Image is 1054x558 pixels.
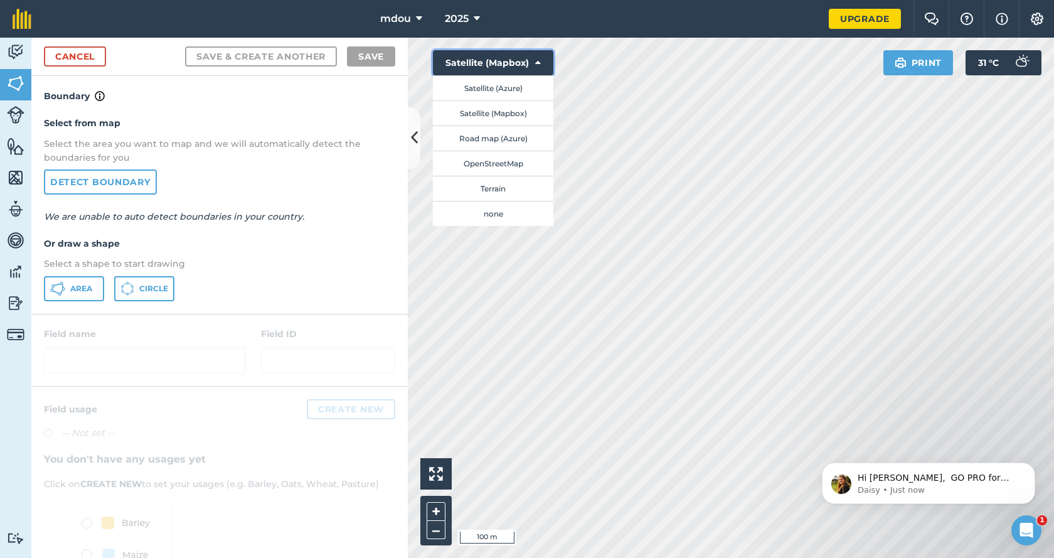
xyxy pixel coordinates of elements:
h4: Or draw a shape [44,237,395,250]
button: Save [347,46,395,67]
img: svg+xml;base64,PHN2ZyB4bWxucz0iaHR0cDovL3d3dy53My5vcmcvMjAwMC9zdmciIHdpZHRoPSI1NiIgaGVpZ2h0PSI2MC... [7,74,24,93]
button: Save & Create Another [185,46,337,67]
img: svg+xml;base64,PD94bWwgdmVyc2lvbj0iMS4wIiBlbmNvZGluZz0idXRmLTgiPz4KPCEtLSBHZW5lcmF0b3I6IEFkb2JlIE... [7,262,24,281]
span: Area [70,284,92,294]
h4: Boundary [31,76,408,104]
iframe: Intercom notifications message [803,436,1054,524]
img: svg+xml;base64,PD94bWwgdmVyc2lvbj0iMS4wIiBlbmNvZGluZz0idXRmLTgiPz4KPCEtLSBHZW5lcmF0b3I6IEFkb2JlIE... [7,532,24,544]
img: A cog icon [1030,13,1045,25]
img: A question mark icon [959,13,974,25]
img: svg+xml;base64,PD94bWwgdmVyc2lvbj0iMS4wIiBlbmNvZGluZz0idXRmLTgiPz4KPCEtLSBHZW5lcmF0b3I6IEFkb2JlIE... [7,43,24,62]
img: svg+xml;base64,PHN2ZyB4bWxucz0iaHR0cDovL3d3dy53My5vcmcvMjAwMC9zdmciIHdpZHRoPSI1NiIgaGVpZ2h0PSI2MC... [7,168,24,187]
img: svg+xml;base64,PD94bWwgdmVyc2lvbj0iMS4wIiBlbmNvZGluZz0idXRmLTgiPz4KPCEtLSBHZW5lcmF0b3I6IEFkb2JlIE... [1009,50,1034,75]
img: svg+xml;base64,PD94bWwgdmVyc2lvbj0iMS4wIiBlbmNvZGluZz0idXRmLTgiPz4KPCEtLSBHZW5lcmF0b3I6IEFkb2JlIE... [7,231,24,250]
a: Detect boundary [44,169,157,195]
a: Cancel [44,46,106,67]
button: Satellite (Azure) [433,75,553,100]
img: fieldmargin Logo [13,9,31,29]
button: Terrain [433,176,553,201]
button: – [427,521,445,539]
button: Area [44,276,104,301]
h4: Select from map [44,116,395,130]
img: svg+xml;base64,PD94bWwgdmVyc2lvbj0iMS4wIiBlbmNvZGluZz0idXRmLTgiPz4KPCEtLSBHZW5lcmF0b3I6IEFkb2JlIE... [7,326,24,343]
button: Print [883,50,954,75]
span: 31 ° C [978,50,999,75]
button: Satellite (Mapbox) [433,50,553,75]
img: svg+xml;base64,PHN2ZyB4bWxucz0iaHR0cDovL3d3dy53My5vcmcvMjAwMC9zdmciIHdpZHRoPSIxNyIgaGVpZ2h0PSIxNy... [95,89,105,104]
button: Circle [114,276,174,301]
img: Four arrows, one pointing top left, one top right, one bottom right and the last bottom left [429,467,443,481]
em: We are unable to auto detect boundaries in your country. [44,211,304,222]
img: svg+xml;base64,PD94bWwgdmVyc2lvbj0iMS4wIiBlbmNvZGluZz0idXRmLTgiPz4KPCEtLSBHZW5lcmF0b3I6IEFkb2JlIE... [7,294,24,313]
button: none [433,201,553,226]
a: Upgrade [829,9,901,29]
p: Select the area you want to map and we will automatically detect the boundaries for you [44,137,395,165]
button: Satellite (Mapbox) [433,100,553,126]
img: svg+xml;base64,PHN2ZyB4bWxucz0iaHR0cDovL3d3dy53My5vcmcvMjAwMC9zdmciIHdpZHRoPSIxNyIgaGVpZ2h0PSIxNy... [996,11,1008,26]
img: Two speech bubbles overlapping with the left bubble in the forefront [924,13,939,25]
img: svg+xml;base64,PHN2ZyB4bWxucz0iaHR0cDovL3d3dy53My5vcmcvMjAwMC9zdmciIHdpZHRoPSIxOSIgaGVpZ2h0PSIyNC... [895,55,907,70]
img: svg+xml;base64,PD94bWwgdmVyc2lvbj0iMS4wIiBlbmNvZGluZz0idXRmLTgiPz4KPCEtLSBHZW5lcmF0b3I6IEFkb2JlIE... [7,200,24,218]
iframe: Intercom live chat [1011,515,1041,545]
span: mdou [380,11,411,26]
button: 31 °C [966,50,1041,75]
button: + [427,502,445,521]
span: 2025 [445,11,469,26]
span: 1 [1037,515,1047,525]
img: svg+xml;base64,PHN2ZyB4bWxucz0iaHR0cDovL3d3dy53My5vcmcvMjAwMC9zdmciIHdpZHRoPSI1NiIgaGVpZ2h0PSI2MC... [7,137,24,156]
img: svg+xml;base64,PD94bWwgdmVyc2lvbj0iMS4wIiBlbmNvZGluZz0idXRmLTgiPz4KPCEtLSBHZW5lcmF0b3I6IEFkb2JlIE... [7,106,24,124]
p: Select a shape to start drawing [44,257,395,271]
span: Circle [139,284,168,294]
button: OpenStreetMap [433,151,553,176]
button: Road map (Azure) [433,126,553,151]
